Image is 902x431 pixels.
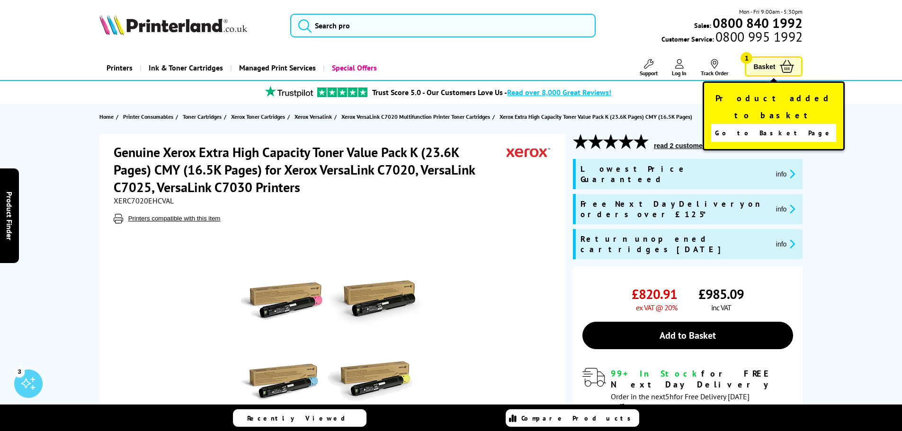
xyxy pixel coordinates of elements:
span: Support [640,70,658,77]
span: Printer Consumables [123,112,173,122]
span: Product Finder [5,191,14,240]
button: promo-description [773,203,798,214]
span: Read over 8,000 Great Reviews! [507,88,611,97]
span: Return unopened cartridges [DATE] [580,234,768,255]
span: Ink & Toner Cartridges [149,56,223,80]
a: Basket 1 [745,56,803,77]
div: for FREE Next Day Delivery [611,368,793,390]
span: Home [99,112,114,122]
span: Recently Viewed [247,414,355,422]
span: inc VAT [711,303,731,312]
span: Xerox Versalink [295,112,332,122]
span: Go to Basket Page [715,126,833,140]
img: trustpilot rating [317,88,367,97]
a: Printer Consumables [123,112,176,122]
sup: st [619,401,625,409]
span: ex VAT @ 20% [636,303,677,312]
span: Log In [672,70,687,77]
span: Lowest Price Guaranteed [580,164,768,185]
span: Basket [753,60,775,73]
a: Ink & Toner Cartridges [140,56,230,80]
span: Order in the next for Free Delivery [DATE] 01 September! [611,392,750,412]
div: 3 [14,366,25,377]
a: Support [640,59,658,77]
img: Xerox [507,143,550,161]
span: Customer Service: [661,32,803,44]
div: Product added to basket [703,81,845,150]
span: 99+ In Stock [611,368,701,379]
span: Mon - Fri 9:00am - 5:30pm [739,7,803,16]
button: Printers compatible with this item [125,214,223,222]
a: Printerland Logo [99,14,279,37]
img: Xerox Extra High Capacity Toner Value Pack K (23.6K Pages) CMY (16.5K Pages) [241,242,427,428]
a: Xerox VersaLink C7020 Multifunction Printer Toner Cartridges [341,112,492,122]
a: Track Order [701,59,728,77]
a: Trust Score 5.0 - Our Customers Love Us -Read over 8,000 Great Reviews! [372,88,611,97]
a: Managed Print Services [230,56,323,80]
button: promo-description [773,238,798,249]
span: 1 [741,52,752,64]
img: trustpilot rating [260,86,317,97]
span: XERC7020EHCVAL [114,196,174,205]
a: Go to Basket Page [711,124,836,142]
a: Recently Viewed [233,409,366,427]
span: £985.09 [698,285,744,303]
a: Xerox Versalink [295,112,334,122]
button: promo-description [773,168,798,179]
a: 0800 840 1992 [711,18,803,27]
button: read 2 customer reviews [651,141,734,150]
span: 5h [665,392,674,401]
span: Xerox Extra High Capacity Toner Value Pack K (23.6K Pages) CMY (16.5K Pages) [500,113,692,120]
span: Toner Cartridges [183,112,222,122]
span: Free Next Day Delivery on orders over £125* [580,199,768,220]
span: Xerox VersaLink C7020 Multifunction Printer Toner Cartridges [341,112,490,122]
span: 0800 995 1992 [714,32,803,41]
a: Compare Products [506,409,639,427]
a: Xerox Toner Cartridges [231,112,287,122]
a: Special Offers [323,56,384,80]
a: Add to Basket [582,322,793,349]
b: 0800 840 1992 [713,14,803,32]
a: Toner Cartridges [183,112,224,122]
span: Sales: [694,21,711,30]
a: Printers [99,56,140,80]
input: Search pro [290,14,596,37]
span: £820.91 [632,285,677,303]
div: modal_delivery [582,368,793,412]
span: Compare Products [521,414,636,422]
h1: Genuine Xerox Extra High Capacity Toner Value Pack K (23.6K Pages) CMY (16.5K Pages) for Xerox Ve... [114,143,507,196]
span: Xerox Toner Cartridges [231,112,285,122]
img: Printerland Logo [99,14,247,35]
a: Home [99,112,116,122]
a: Log In [672,59,687,77]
